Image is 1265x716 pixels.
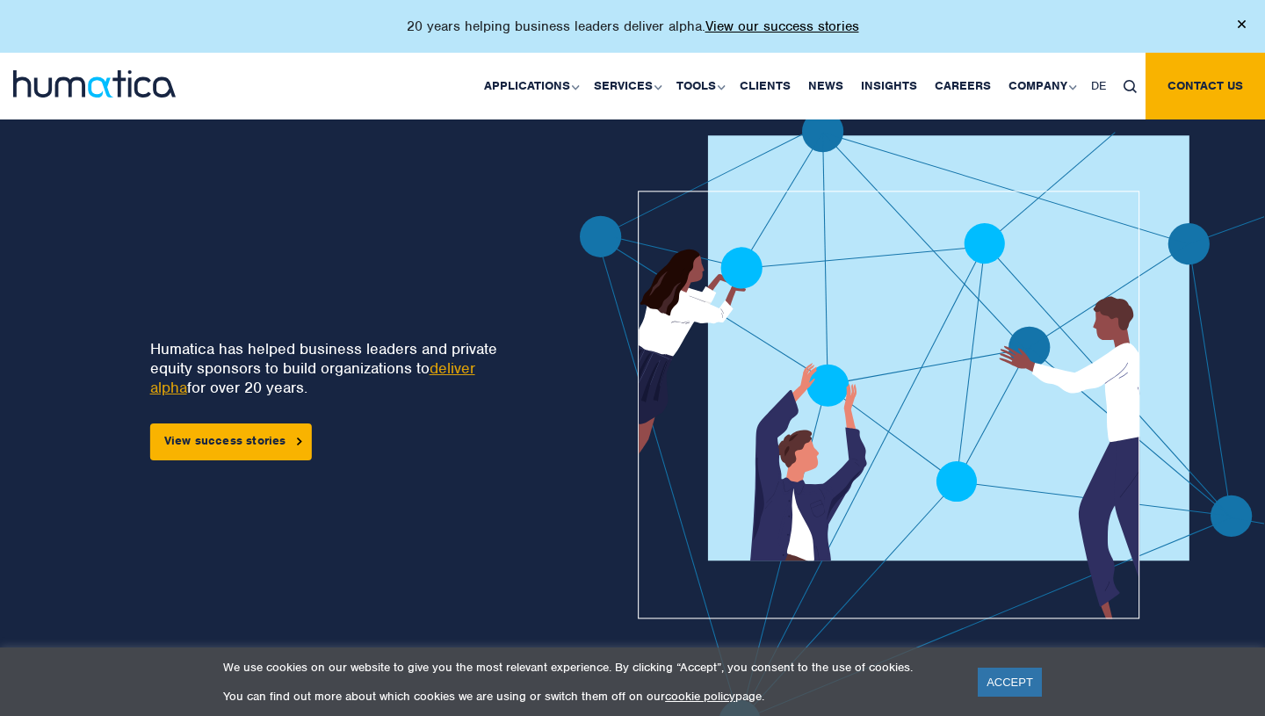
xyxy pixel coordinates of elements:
[731,53,799,119] a: Clients
[1082,53,1115,119] a: DE
[1124,80,1137,93] img: search_icon
[1146,53,1265,119] a: Contact us
[150,339,520,397] p: Humatica has helped business leaders and private equity sponsors to build organizations to for ov...
[407,18,859,35] p: 20 years helping business leaders deliver alpha.
[799,53,852,119] a: News
[668,53,731,119] a: Tools
[475,53,585,119] a: Applications
[297,438,302,445] img: arrowicon
[585,53,668,119] a: Services
[223,660,956,675] p: We use cookies on our website to give you the most relevant experience. By clicking “Accept”, you...
[150,423,312,460] a: View success stories
[150,358,475,397] a: deliver alpha
[705,18,859,35] a: View our success stories
[852,53,926,119] a: Insights
[665,689,735,704] a: cookie policy
[978,668,1042,697] a: ACCEPT
[1091,78,1106,93] span: DE
[1000,53,1082,119] a: Company
[926,53,1000,119] a: Careers
[223,689,956,704] p: You can find out more about which cookies we are using or switch them off on our page.
[13,70,176,98] img: logo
